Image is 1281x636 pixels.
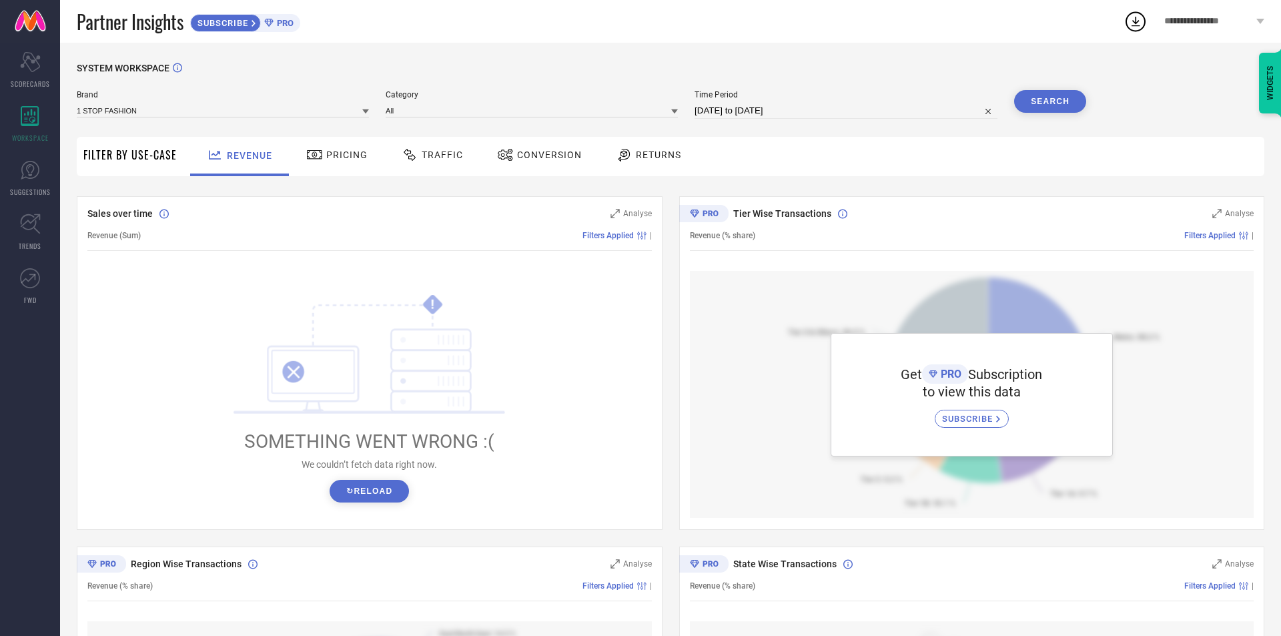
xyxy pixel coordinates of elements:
span: Filters Applied [582,581,634,591]
span: SYSTEM WORKSPACE [77,63,169,73]
span: Revenue (% share) [87,581,153,591]
span: WORKSPACE [12,133,49,143]
svg: Zoom [1212,559,1222,569]
input: Select time period [695,103,997,119]
span: to view this data [923,384,1021,400]
span: PRO [937,368,961,380]
span: FWD [24,295,37,305]
span: Time Period [695,90,997,99]
span: SUGGESTIONS [10,187,51,197]
span: We couldn’t fetch data right now. [302,459,437,470]
div: Open download list [1124,9,1148,33]
div: Premium [77,555,126,575]
span: Get [901,366,922,382]
a: SUBSCRIBEPRO [190,11,300,32]
div: Premium [679,555,729,575]
span: Returns [636,149,681,160]
span: Filters Applied [1184,581,1236,591]
span: Filter By Use-Case [83,147,177,163]
span: SUBSCRIBE [191,18,252,28]
button: ↻Reload [330,480,409,503]
span: | [650,581,652,591]
svg: Zoom [610,559,620,569]
span: Partner Insights [77,8,183,35]
svg: Zoom [1212,209,1222,218]
button: Search [1014,90,1086,113]
span: Subscription [968,366,1042,382]
span: State Wise Transactions [733,559,837,569]
div: Premium [679,205,729,225]
span: Revenue [227,150,272,161]
span: Region Wise Transactions [131,559,242,569]
span: SUBSCRIBE [942,414,996,424]
span: Analyse [1225,559,1254,569]
span: Revenue (% share) [690,581,755,591]
span: Conversion [517,149,582,160]
svg: Zoom [610,209,620,218]
span: Tier Wise Transactions [733,208,831,219]
span: PRO [274,18,294,28]
span: Revenue (% share) [690,231,755,240]
span: SCORECARDS [11,79,50,89]
span: Analyse [623,559,652,569]
span: Analyse [1225,209,1254,218]
span: Sales over time [87,208,153,219]
span: | [1252,231,1254,240]
span: Filters Applied [1184,231,1236,240]
span: Brand [77,90,369,99]
span: Traffic [422,149,463,160]
span: Pricing [326,149,368,160]
span: SOMETHING WENT WRONG :( [244,430,494,452]
span: Category [386,90,678,99]
span: Revenue (Sum) [87,231,141,240]
span: Analyse [623,209,652,218]
span: | [650,231,652,240]
tspan: ! [431,297,434,312]
span: TRENDS [19,241,41,251]
a: SUBSCRIBE [935,400,1009,428]
span: | [1252,581,1254,591]
span: Filters Applied [582,231,634,240]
